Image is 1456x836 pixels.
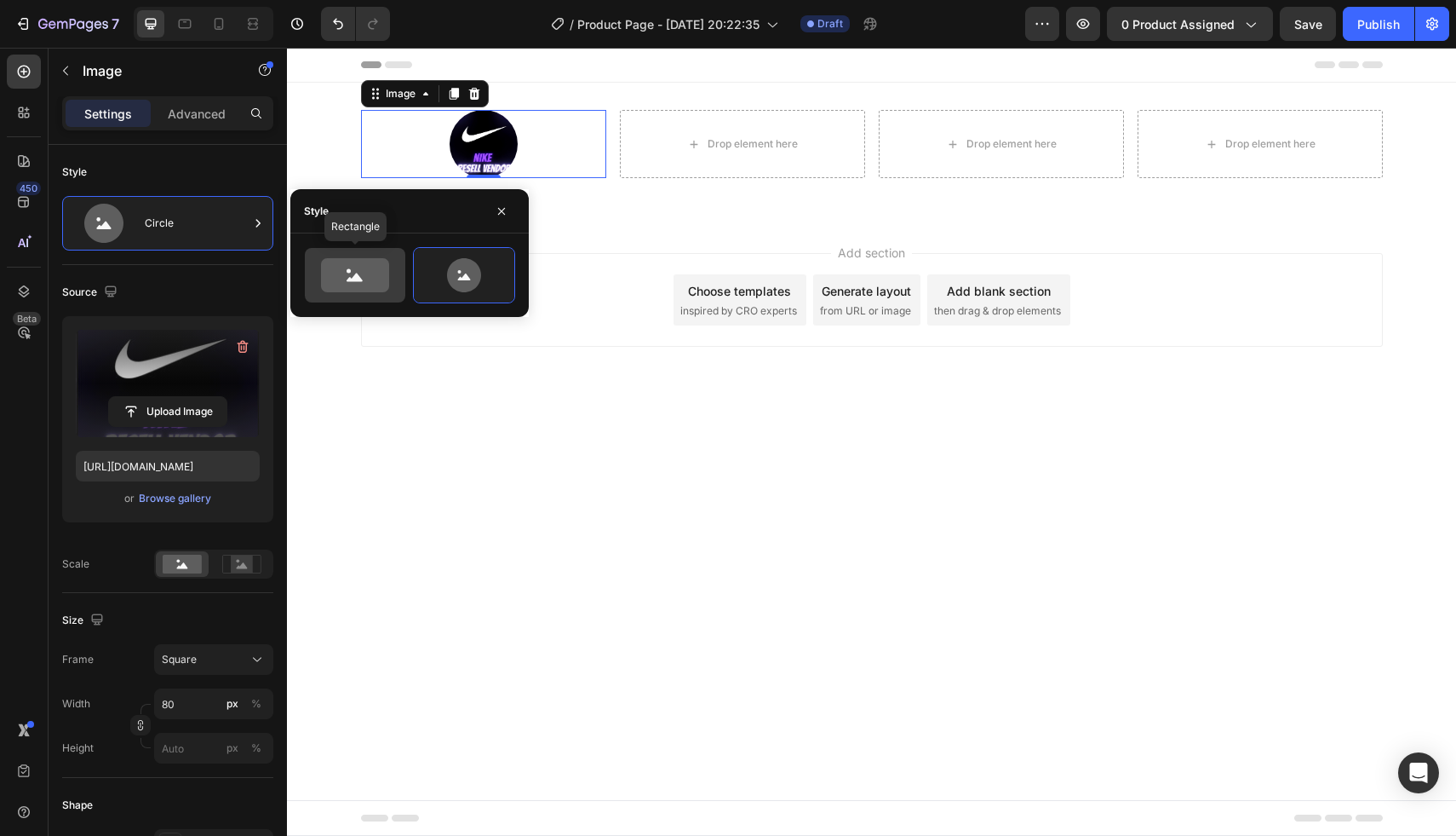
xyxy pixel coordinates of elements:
[112,14,119,34] p: 7
[246,694,267,714] button: px
[544,196,625,214] span: Add section
[251,696,261,712] div: %
[287,48,1456,836] iframe: Design area
[1398,752,1439,793] div: Open Intercom Messenger
[139,491,211,506] div: Browse gallery
[1294,17,1322,32] span: Save
[401,234,504,252] div: Choose templates
[817,16,843,32] span: Draft
[1343,7,1414,41] button: Publish
[62,556,89,572] div: Scale
[222,694,243,714] button: %
[124,488,135,509] span: or
[226,741,238,756] div: px
[7,7,127,41] button: 7
[1107,7,1273,41] button: 0 product assigned
[62,164,87,180] div: Style
[62,609,107,632] div: Size
[251,741,261,756] div: %
[145,204,249,243] div: Circle
[226,696,238,712] div: px
[222,738,243,758] button: %
[154,689,273,719] input: px%
[321,7,390,41] div: Undo/Redo
[679,89,770,103] div: Drop element here
[246,738,267,758] button: px
[304,204,329,219] div: Style
[108,396,227,427] button: Upload Image
[162,652,197,667] span: Square
[62,281,121,304] div: Source
[83,61,227,81] p: Image
[647,256,774,271] span: then drag & drop elements
[154,644,273,675] button: Square
[1280,7,1336,41] button: Save
[154,733,273,764] input: px%
[62,741,94,756] label: Height
[84,105,132,123] p: Settings
[535,234,624,252] div: Generate layout
[570,15,574,33] span: /
[660,234,764,252] div: Add blank section
[62,696,90,712] label: Width
[76,451,260,481] input: https://example.com/image.jpg
[577,15,760,33] span: Product Page - [DATE] 20:22:35
[62,652,94,667] label: Frame
[16,182,41,195] div: 450
[393,256,510,271] span: inspired by CRO experts
[1357,15,1400,33] div: Publish
[13,312,41,326] div: Beta
[938,89,1029,103] div: Drop element here
[62,798,93,813] div: Shape
[138,490,212,507] button: Browse gallery
[533,256,624,271] span: from URL or image
[421,89,511,103] div: Drop element here
[1121,15,1235,33] span: 0 product assigned
[168,105,226,123] p: Advanced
